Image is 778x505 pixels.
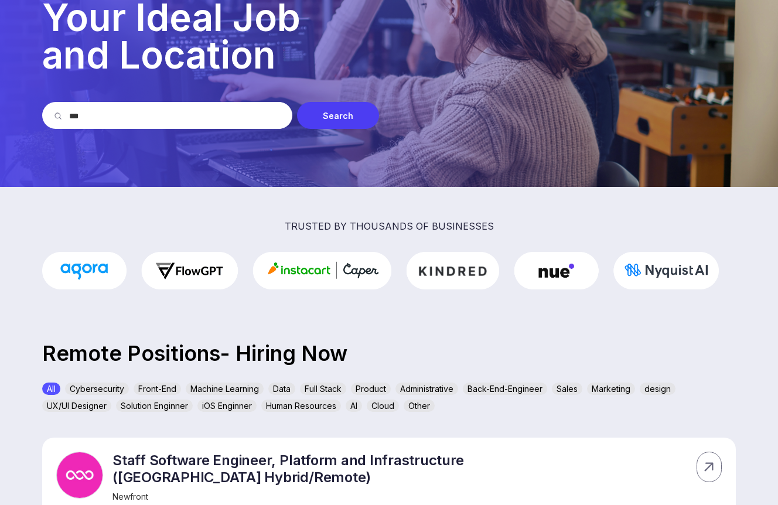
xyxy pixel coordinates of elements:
div: AI [346,400,362,412]
div: All [42,383,60,395]
div: Full Stack [300,383,346,395]
div: design [640,383,675,395]
div: Marketing [587,383,635,395]
div: Back-End-Engineer [463,383,547,395]
div: Machine Learning [186,383,264,395]
div: Sales [552,383,582,395]
div: UX/UI Designer [42,400,111,412]
div: Search [297,102,379,129]
p: Staff Software Engineer, Platform and Infrastructure ([GEOGRAPHIC_DATA] Hybrid/Remote) [112,452,612,486]
div: Solution Enginner [116,400,193,412]
div: Cybersecurity [65,383,129,395]
div: Human Resources [261,400,341,412]
div: Data [268,383,295,395]
div: Product [351,383,391,395]
div: Front-End [134,383,181,395]
div: Other [404,400,435,412]
div: Administrative [395,383,458,395]
div: Cloud [367,400,399,412]
span: Newfront [112,492,148,501]
div: iOS Enginner [197,400,257,412]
